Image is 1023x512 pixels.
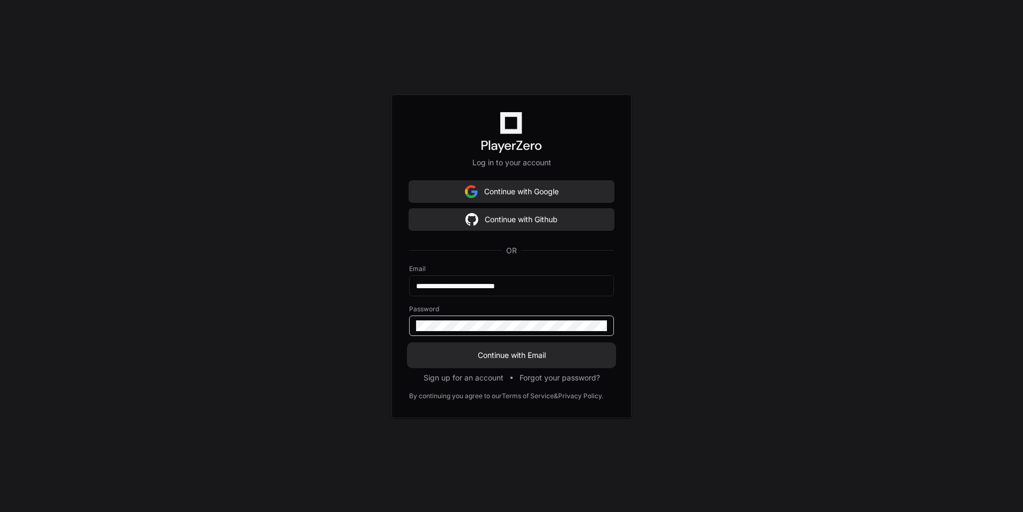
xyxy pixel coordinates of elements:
[409,392,502,400] div: By continuing you agree to our
[409,350,614,361] span: Continue with Email
[465,209,478,230] img: Sign in with google
[465,181,478,202] img: Sign in with google
[520,372,600,383] button: Forgot your password?
[409,345,614,366] button: Continue with Email
[424,372,503,383] button: Sign up for an account
[554,392,558,400] div: &
[409,157,614,168] p: Log in to your account
[409,181,614,202] button: Continue with Google
[409,265,614,273] label: Email
[502,392,554,400] a: Terms of Service
[558,392,603,400] a: Privacy Policy.
[409,209,614,230] button: Continue with Github
[409,305,614,313] label: Password
[502,245,521,256] span: OR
